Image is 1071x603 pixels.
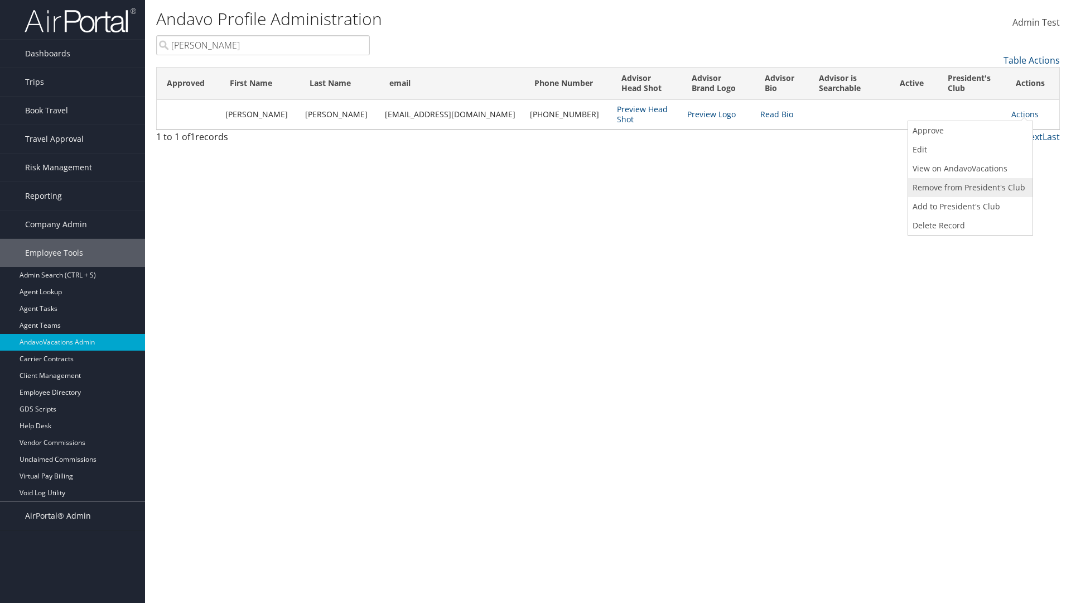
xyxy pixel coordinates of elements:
[617,104,668,125] a: Preview Head Shot
[156,7,759,31] h1: Andavo Profile Administration
[379,68,524,99] th: email: activate to sort column ascending
[25,125,84,153] span: Travel Approval
[220,68,300,99] th: First Name: activate to sort column ascending
[908,197,1030,216] a: Add to President's Club
[220,99,300,130] td: [PERSON_NAME]
[1043,131,1060,143] a: Last
[1011,109,1039,119] a: Actions
[1012,6,1060,40] a: Admin Test
[379,99,524,130] td: [EMAIL_ADDRESS][DOMAIN_NAME]
[908,121,1030,140] a: Approve
[156,35,370,55] input: Search
[1004,54,1060,66] a: Table Actions
[25,40,70,68] span: Dashboards
[809,68,890,99] th: Advisor is Searchable: activate to sort column ascending
[755,68,809,99] th: Advisor Bio: activate to sort column ascending
[25,502,91,530] span: AirPortal® Admin
[25,239,83,267] span: Employee Tools
[25,182,62,210] span: Reporting
[908,140,1030,159] a: Edit
[682,68,755,99] th: Advisor Brand Logo: activate to sort column ascending
[524,68,611,99] th: Phone Number: activate to sort column ascending
[300,68,379,99] th: Last Name: activate to sort column ascending
[25,210,87,238] span: Company Admin
[25,154,92,181] span: Risk Management
[760,109,793,119] a: Read Bio
[687,109,736,119] a: Preview Logo
[1012,16,1060,28] span: Admin Test
[25,97,68,125] span: Book Travel
[156,130,370,149] div: 1 to 1 of records
[524,99,611,130] td: [PHONE_NUMBER]
[1006,68,1059,99] th: Actions
[25,68,44,96] span: Trips
[938,68,1006,99] th: President's Club: activate to sort column ascending
[908,159,1030,178] a: View on AndavoVacations
[908,216,1030,235] a: Delete Record
[25,7,136,33] img: airportal-logo.png
[157,68,220,99] th: Approved: activate to sort column ascending
[300,99,379,130] td: [PERSON_NAME]
[908,178,1030,197] a: Remove from President's Club
[890,68,938,99] th: Active: activate to sort column ascending
[190,131,195,143] span: 1
[611,68,682,99] th: Advisor Head Shot: activate to sort column ascending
